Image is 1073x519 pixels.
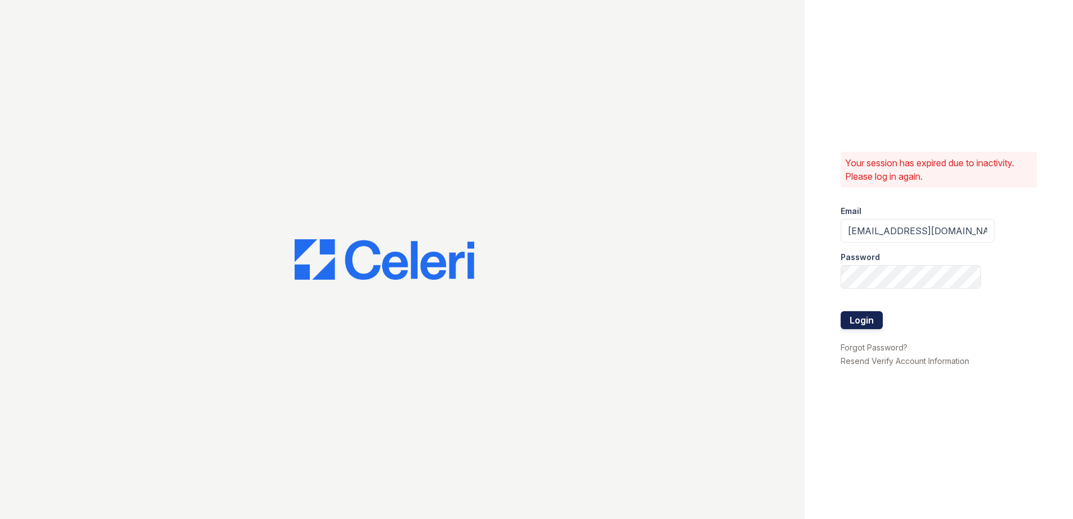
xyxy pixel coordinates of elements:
[841,356,969,366] a: Resend Verify Account Information
[845,156,1033,183] p: Your session has expired due to inactivity. Please log in again.
[841,311,883,329] button: Login
[295,239,474,280] img: CE_Logo_Blue-a8612792a0a2168367f1c8372b55b34899dd931a85d93a1a3d3e32e68fde9ad4.png
[841,206,861,217] label: Email
[841,343,907,352] a: Forgot Password?
[841,252,880,263] label: Password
